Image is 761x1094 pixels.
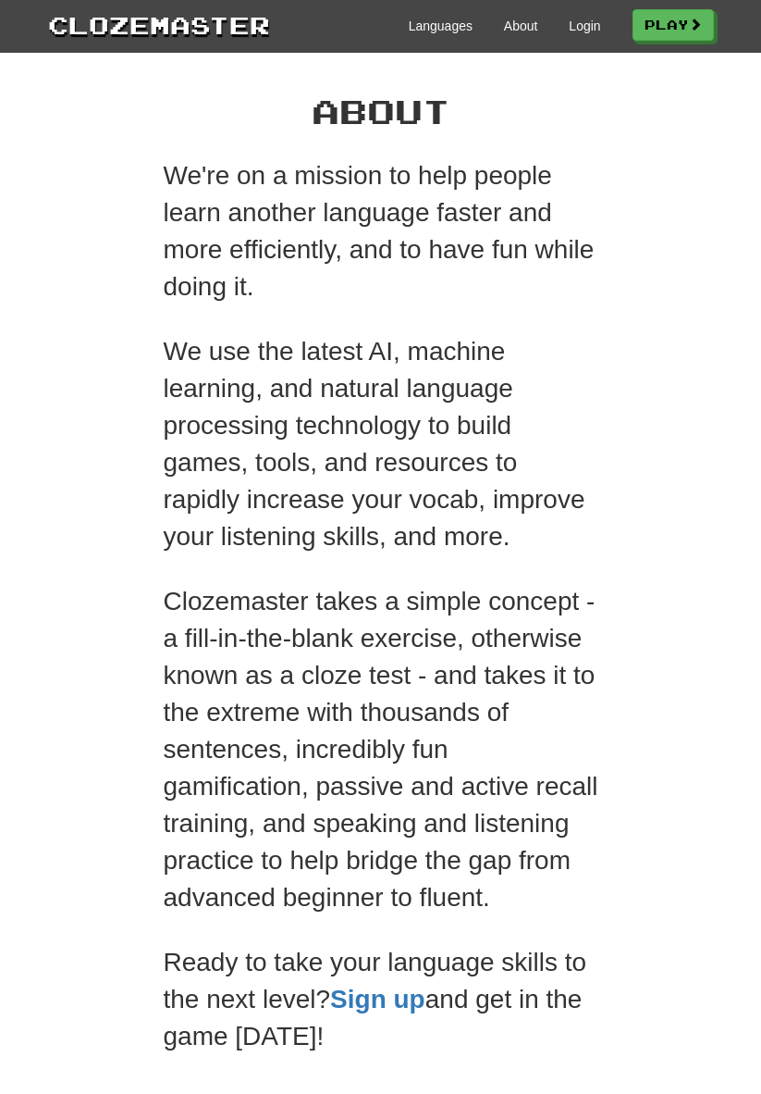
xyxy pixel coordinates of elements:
h1: About [164,93,598,130]
a: About [504,17,538,35]
p: We're on a mission to help people learn another language faster and more efficiently, and to have... [164,157,598,305]
a: Languages [409,17,473,35]
a: Login [569,17,600,35]
p: Ready to take your language skills to the next level? and get in the game [DATE]! [164,944,598,1055]
a: Clozemaster [48,7,270,42]
p: We use the latest AI, machine learning, and natural language processing technology to build games... [164,333,598,555]
p: Clozemaster takes a simple concept - a fill-in-the-blank exercise, otherwise known as a cloze tes... [164,583,598,916]
a: Sign up [330,985,425,1013]
a: Play [632,9,714,41]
